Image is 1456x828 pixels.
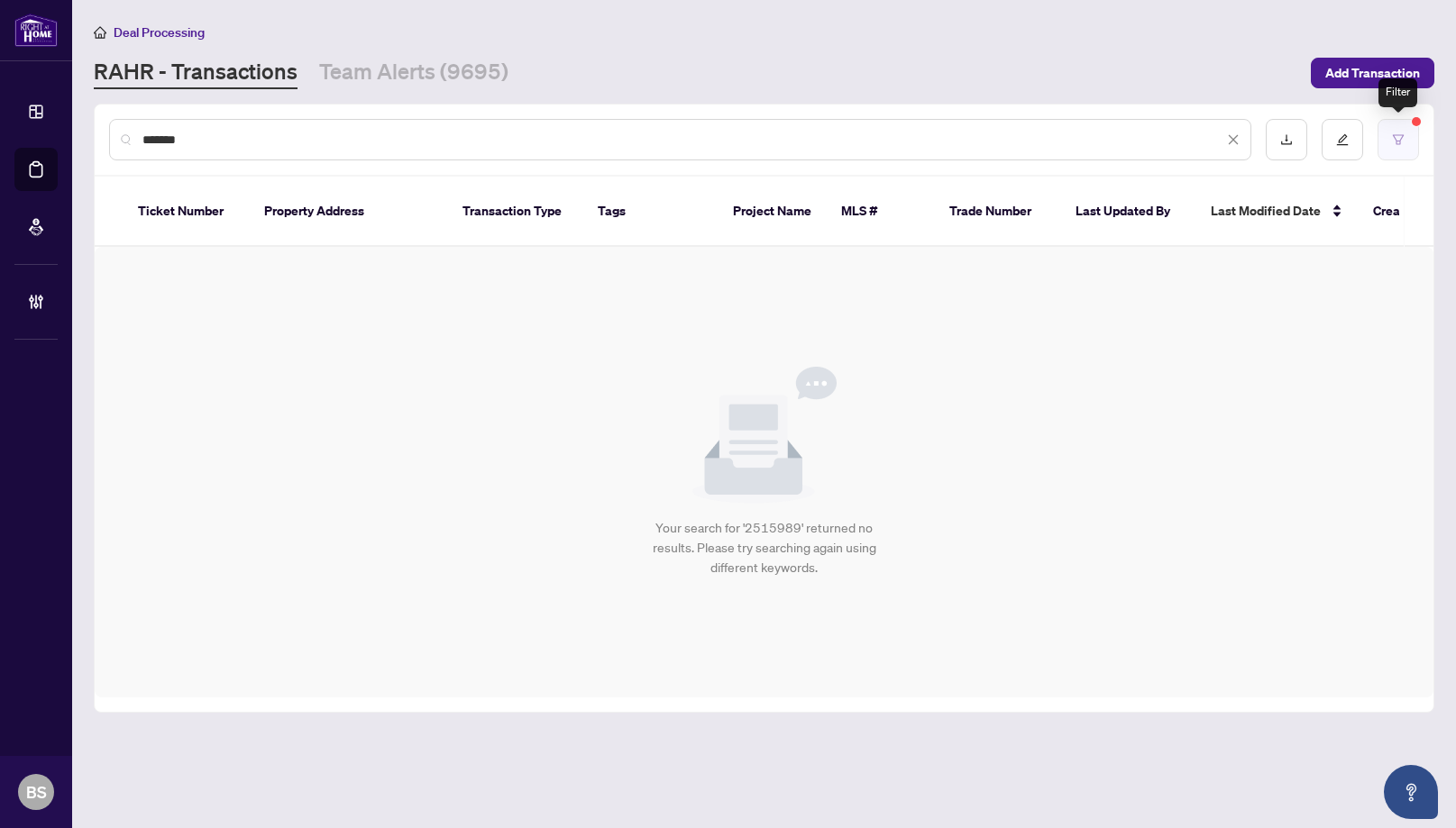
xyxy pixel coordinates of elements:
th: Property Address [250,177,448,247]
th: Project Name [719,177,827,247]
span: filter [1392,133,1405,146]
button: filter [1378,119,1419,160]
img: Null State Icon [692,367,837,504]
button: download [1266,119,1307,160]
th: Last Modified Date [1196,177,1359,247]
span: home [94,26,106,39]
div: Your search for '2515989' returned no results. Please try searching again using different keywords. [642,518,886,578]
span: close [1227,133,1240,146]
th: Ticket Number [124,177,250,247]
span: BS [26,779,47,805]
span: edit [1336,133,1349,146]
th: Tags [583,177,719,247]
img: logo [14,14,58,47]
div: Filter [1378,78,1417,107]
span: Add Transaction [1325,59,1420,87]
button: Open asap [1384,765,1438,819]
span: Last Modified Date [1211,201,1321,221]
th: Transaction Type [448,177,583,247]
a: Team Alerts (9695) [319,57,508,89]
button: Add Transaction [1311,58,1434,88]
th: Last Updated By [1061,177,1196,247]
th: Trade Number [935,177,1061,247]
button: edit [1322,119,1363,160]
span: Deal Processing [114,24,205,41]
a: RAHR - Transactions [94,57,298,89]
span: download [1280,133,1293,146]
th: MLS # [827,177,935,247]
